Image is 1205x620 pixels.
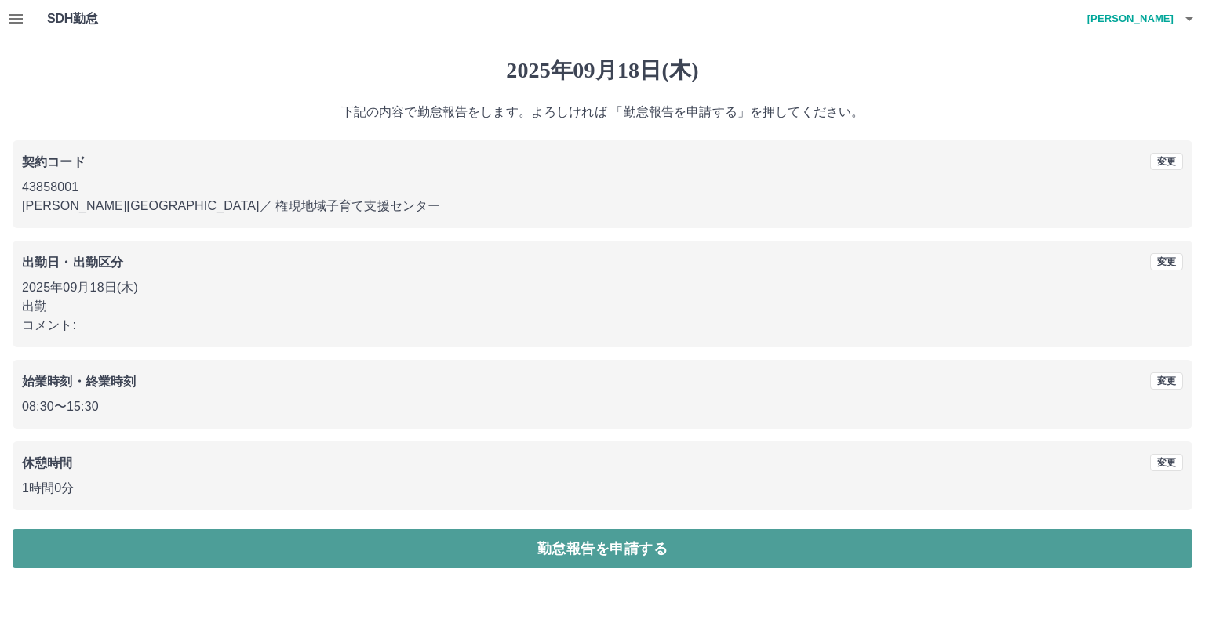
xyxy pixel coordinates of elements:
[22,316,1183,335] p: コメント:
[1150,454,1183,471] button: 変更
[13,103,1192,121] p: 下記の内容で勤怠報告をします。よろしければ 「勤怠報告を申請する」を押してください。
[22,397,1183,416] p: 08:30 〜 15:30
[22,197,1183,216] p: [PERSON_NAME][GEOGRAPHIC_DATA] ／ 権現地域子育て支援センター
[22,256,123,269] b: 出勤日・出勤区分
[22,375,136,388] b: 始業時刻・終業時刻
[22,278,1183,297] p: 2025年09月18日(木)
[22,456,73,470] b: 休憩時間
[22,155,86,169] b: 契約コード
[22,178,1183,197] p: 43858001
[13,529,1192,568] button: 勤怠報告を申請する
[22,297,1183,316] p: 出勤
[1150,253,1183,270] button: 変更
[13,57,1192,84] h1: 2025年09月18日(木)
[1150,153,1183,170] button: 変更
[1150,372,1183,390] button: 変更
[22,479,1183,498] p: 1時間0分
